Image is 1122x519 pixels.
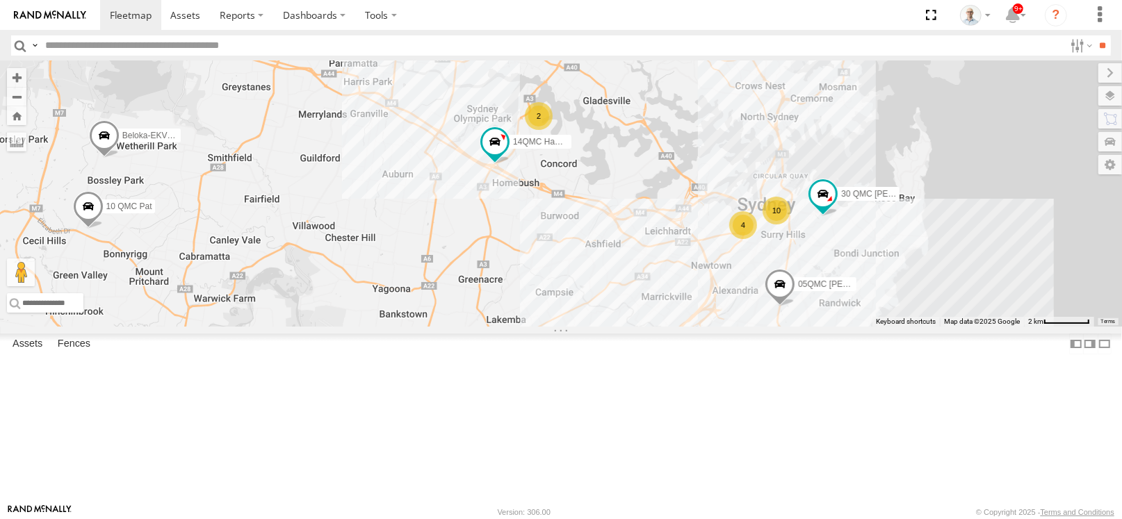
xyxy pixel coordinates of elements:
button: Zoom out [7,87,26,106]
span: Beloka-EKV93V [122,131,182,140]
label: Fences [51,334,97,354]
span: 10 QMC Pat [106,201,152,211]
a: Terms (opens in new tab) [1101,319,1116,324]
span: 30 QMC [PERSON_NAME] [841,189,943,199]
label: Assets [6,334,49,354]
label: Dock Summary Table to the Left [1069,333,1083,354]
button: Zoom in [7,68,26,87]
div: © Copyright 2025 - [976,508,1114,516]
label: Dock Summary Table to the Right [1083,333,1097,354]
span: Map data ©2025 Google [944,318,1020,325]
button: Drag Pegman onto the map to open Street View [7,258,35,286]
label: Search Filter Options [1065,35,1095,56]
div: 4 [729,211,757,239]
div: Kurt Byers [955,5,995,26]
i: ? [1045,4,1067,26]
div: 2 [525,102,553,130]
button: Zoom Home [7,106,26,125]
button: Keyboard shortcuts [876,317,936,327]
a: Terms and Conditions [1041,508,1114,516]
span: 05QMC [PERSON_NAME] [798,280,897,290]
div: Version: 306.00 [498,508,551,516]
a: Visit our Website [8,505,72,519]
img: rand-logo.svg [14,10,86,20]
label: Search Query [29,35,40,56]
label: Map Settings [1098,155,1122,174]
label: Hide Summary Table [1098,333,1112,354]
div: 10 [763,197,790,224]
label: Measure [7,132,26,151]
span: 2 km [1028,318,1043,325]
span: 14QMC Hamza [513,137,571,147]
button: Map Scale: 2 km per 63 pixels [1024,317,1094,327]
